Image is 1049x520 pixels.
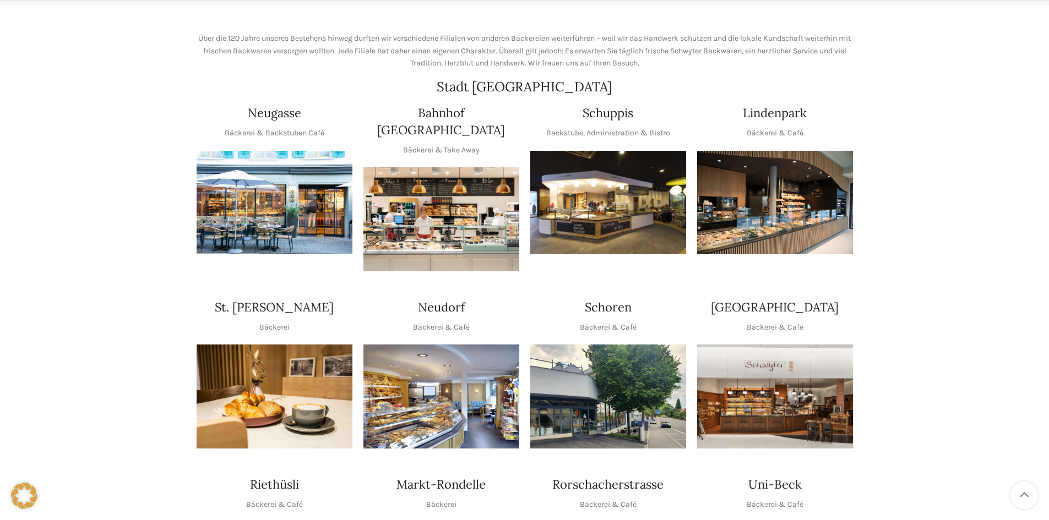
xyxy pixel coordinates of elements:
[747,499,803,511] p: Bäckerei & Café
[697,151,853,255] div: 1 / 1
[583,105,633,122] h4: Schuppis
[747,127,803,139] p: Bäckerei & Café
[580,321,637,333] p: Bäckerei & Café
[363,105,519,139] h4: Bahnhof [GEOGRAPHIC_DATA]
[580,499,637,511] p: Bäckerei & Café
[697,344,853,448] img: Schwyter-1800x900
[197,151,352,255] img: Neugasse
[552,476,664,493] h4: Rorschacherstrasse
[246,499,303,511] p: Bäckerei & Café
[1010,481,1038,509] a: Scroll to top button
[259,321,290,333] p: Bäckerei
[748,476,802,493] h4: Uni-Beck
[711,299,839,316] h4: [GEOGRAPHIC_DATA]
[363,167,519,271] div: 1 / 1
[363,344,519,448] div: 1 / 1
[248,105,301,122] h4: Neugasse
[546,127,670,139] p: Backstube, Administration & Bistro
[197,32,853,69] p: Über die 120 Jahre unseres Bestehens hinweg durften wir verschiedene Filialen von anderen Bäckere...
[418,299,465,316] h4: Neudorf
[413,321,470,333] p: Bäckerei & Café
[530,151,686,255] img: 150130-Schwyter-013
[747,321,803,333] p: Bäckerei & Café
[530,344,686,448] div: 1 / 1
[697,344,853,448] div: 1 / 1
[250,476,299,493] h4: Riethüsli
[585,299,632,316] h4: Schoren
[363,344,519,448] img: Neudorf_1
[197,80,853,94] h2: Stadt [GEOGRAPHIC_DATA]
[426,499,456,511] p: Bäckerei
[396,476,486,493] h4: Markt-Rondelle
[197,151,352,255] div: 1 / 1
[215,299,334,316] h4: St. [PERSON_NAME]
[197,344,352,448] img: schwyter-23
[743,105,807,122] h4: Lindenpark
[403,144,480,156] p: Bäckerei & Take Away
[697,151,853,255] img: 017-e1571925257345
[363,167,519,271] img: Bahnhof St. Gallen
[197,344,352,448] div: 1 / 1
[530,151,686,255] div: 1 / 1
[530,344,686,448] img: 0842cc03-b884-43c1-a0c9-0889ef9087d6 copy
[225,127,324,139] p: Bäckerei & Backstuben Café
